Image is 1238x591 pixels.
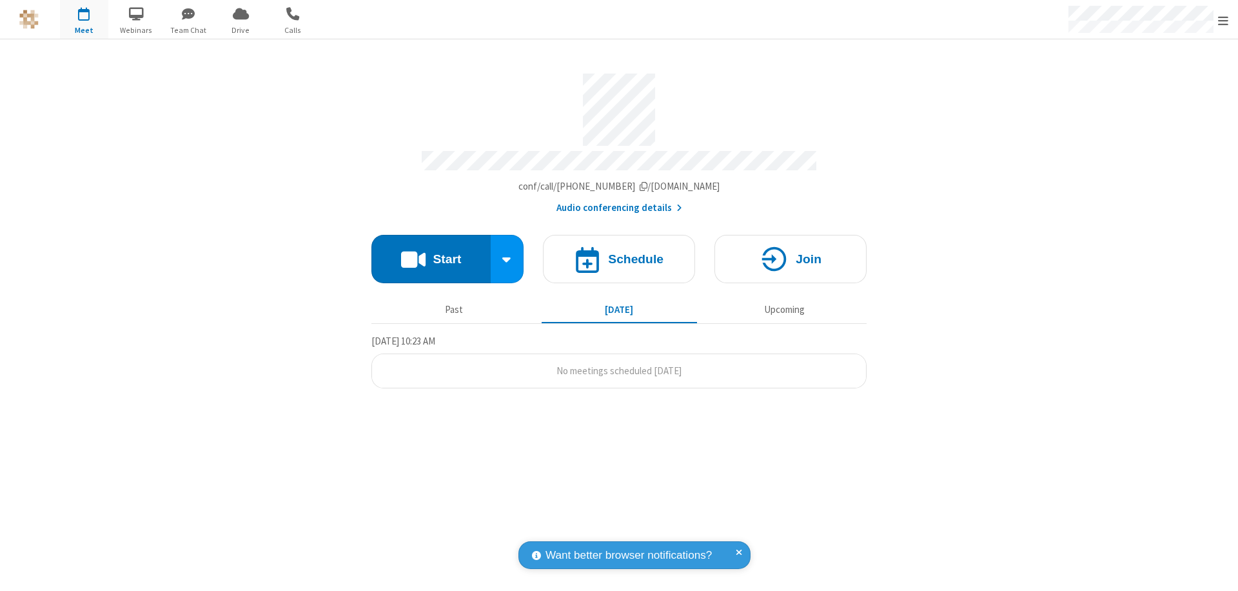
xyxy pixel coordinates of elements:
[60,25,108,36] span: Meet
[19,10,39,29] img: QA Selenium DO NOT DELETE OR CHANGE
[112,25,161,36] span: Webinars
[371,64,867,215] section: Account details
[707,297,862,322] button: Upcoming
[269,25,317,36] span: Calls
[518,180,720,192] span: Copy my meeting room link
[371,335,435,347] span: [DATE] 10:23 AM
[371,235,491,283] button: Start
[164,25,213,36] span: Team Chat
[217,25,265,36] span: Drive
[796,253,821,265] h4: Join
[377,297,532,322] button: Past
[608,253,663,265] h4: Schedule
[433,253,461,265] h4: Start
[542,297,697,322] button: [DATE]
[545,547,712,564] span: Want better browser notifications?
[518,179,720,194] button: Copy my meeting room linkCopy my meeting room link
[371,334,867,389] section: Today's Meetings
[714,235,867,283] button: Join
[491,235,524,283] div: Start conference options
[556,365,682,377] span: No meetings scheduled [DATE]
[543,235,695,283] button: Schedule
[556,201,682,215] button: Audio conferencing details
